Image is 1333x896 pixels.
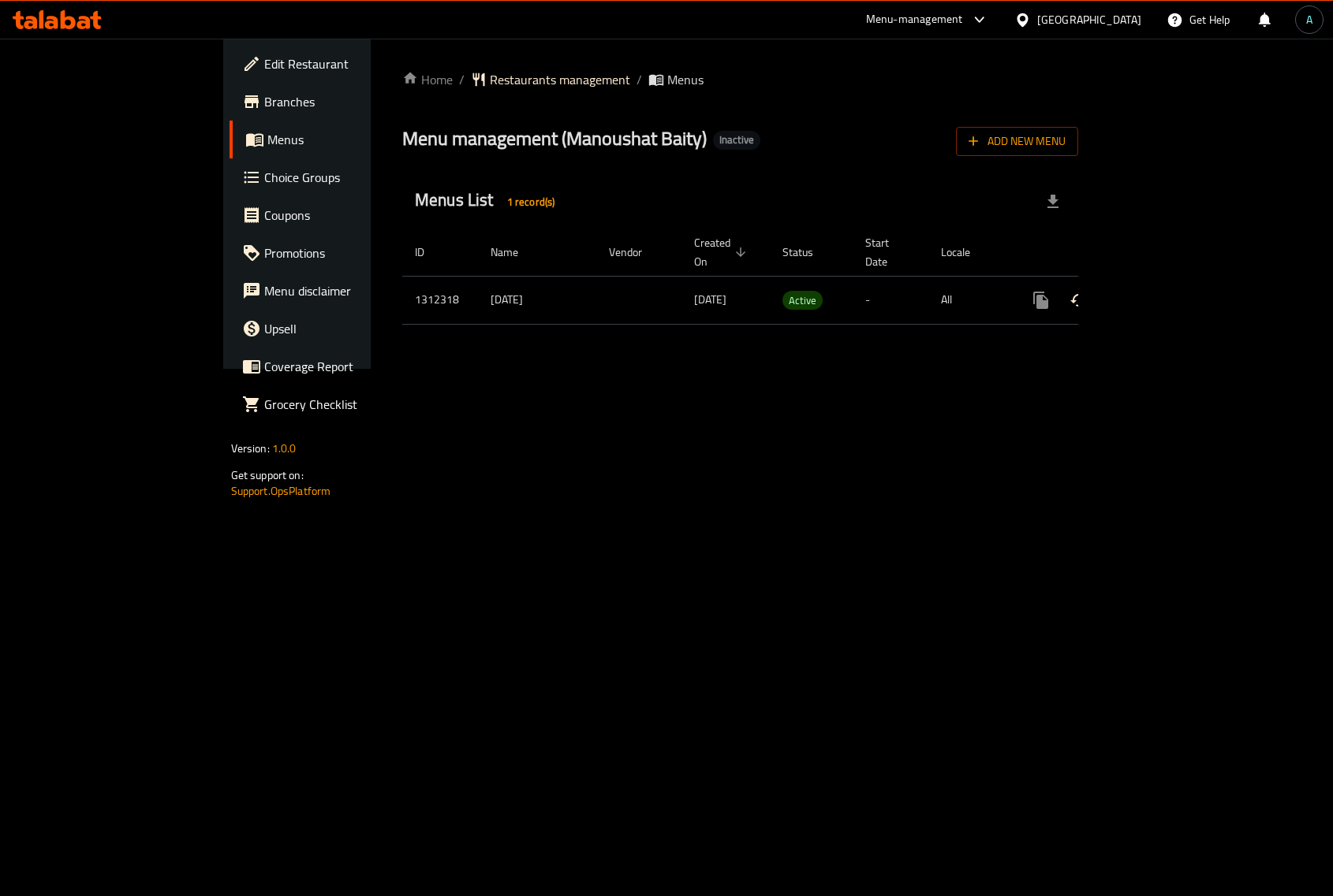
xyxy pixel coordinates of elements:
[264,357,433,376] span: Coverage Report
[609,243,663,262] span: Vendor
[231,438,270,459] span: Version:
[267,130,433,149] span: Menus
[637,70,642,89] li: /
[498,189,565,214] div: Total records count
[264,281,433,300] span: Menu disclaimer
[694,233,751,271] span: Created On
[490,70,630,89] span: Restaurants management
[231,465,304,485] span: Get support on:
[713,131,760,150] div: Inactive
[865,233,909,271] span: Start Date
[853,276,928,324] td: -
[1037,11,1141,28] div: [GEOGRAPHIC_DATA]
[230,272,446,310] a: Menu disclaimer
[478,276,596,324] td: [DATE]
[969,132,1066,151] span: Add New Menu
[264,168,433,187] span: Choice Groups
[264,54,433,73] span: Edit Restaurant
[402,229,1186,325] table: enhanced table
[941,243,991,262] span: Locale
[230,158,446,196] a: Choice Groups
[230,348,446,385] a: Coverage Report
[1034,183,1072,221] div: Export file
[782,243,834,262] span: Status
[230,45,446,83] a: Edit Restaurant
[928,276,1010,324] td: All
[264,244,433,262] span: Promotions
[471,70,630,89] a: Restaurants management
[264,395,433,414] span: Grocery Checklist
[230,196,446,234] a: Coupons
[264,206,433,225] span: Coupons
[1010,229,1186,277] th: Actions
[230,385,446,423] a: Grocery Checklist
[230,83,446,121] a: Branches
[415,188,564,214] h2: Menus List
[402,70,1078,89] nav: breadcrumb
[1060,281,1098,319] button: Change Status
[1022,281,1060,319] button: more
[667,70,704,89] span: Menus
[866,10,963,29] div: Menu-management
[459,70,465,89] li: /
[782,291,823,310] div: Active
[231,481,331,501] a: Support.OpsPlatform
[956,127,1078,156] button: Add New Menu
[402,121,707,156] span: Menu management ( Manoushat Baity )
[230,121,446,158] a: Menus
[782,292,823,310] span: Active
[272,438,297,459] span: 1.0.0
[1306,11,1312,28] span: A
[264,92,433,111] span: Branches
[713,133,760,147] span: Inactive
[491,243,539,262] span: Name
[230,234,446,272] a: Promotions
[230,310,446,348] a: Upsell
[694,289,726,310] span: [DATE]
[264,319,433,338] span: Upsell
[415,243,445,262] span: ID
[498,195,565,210] span: 1 record(s)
